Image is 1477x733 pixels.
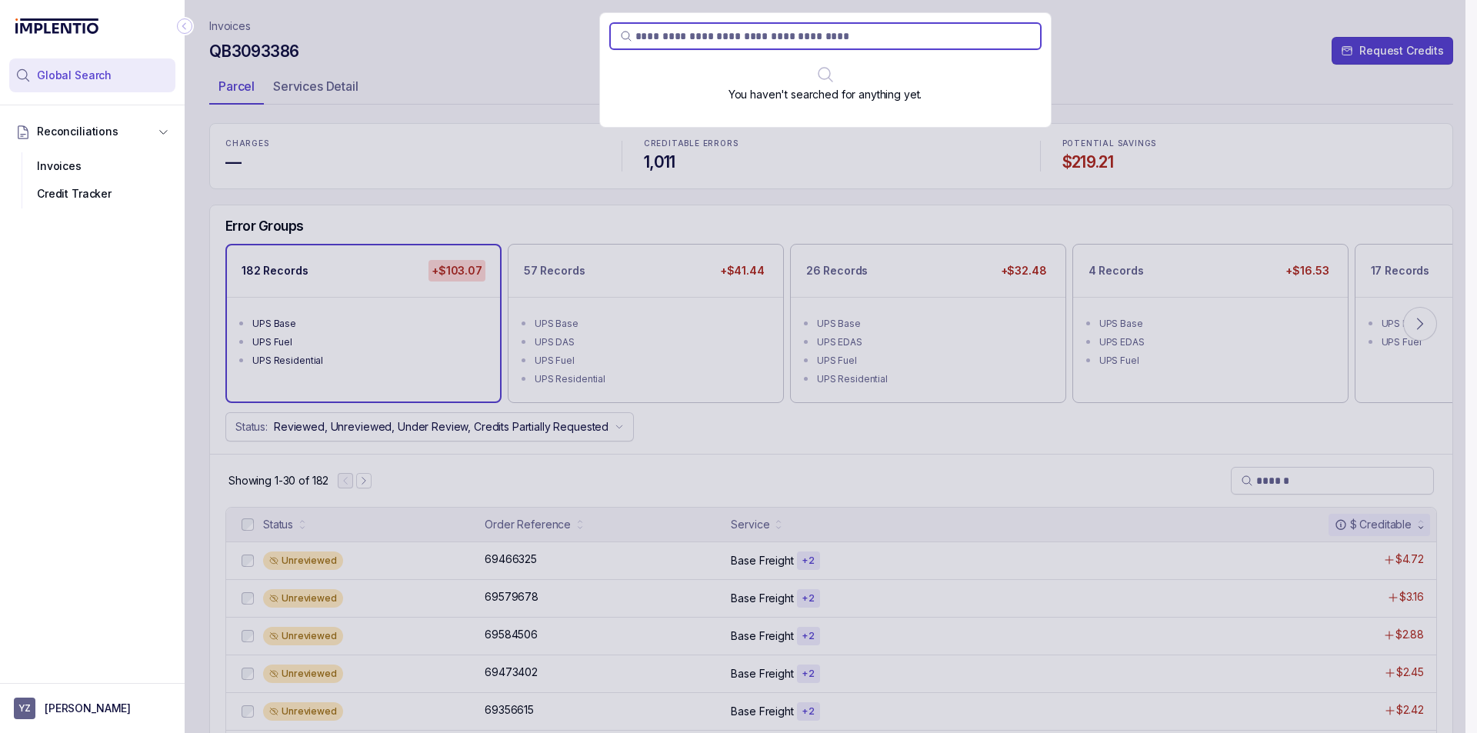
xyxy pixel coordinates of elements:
[14,698,35,719] span: User initials
[22,152,163,180] div: Invoices
[175,17,194,35] div: Collapse Icon
[37,124,118,139] span: Reconciliations
[9,149,175,212] div: Reconciliations
[14,698,171,719] button: User initials[PERSON_NAME]
[9,115,175,148] button: Reconciliations
[22,180,163,208] div: Credit Tracker
[37,68,112,83] span: Global Search
[45,701,131,716] p: [PERSON_NAME]
[728,87,922,102] p: You haven't searched for anything yet.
